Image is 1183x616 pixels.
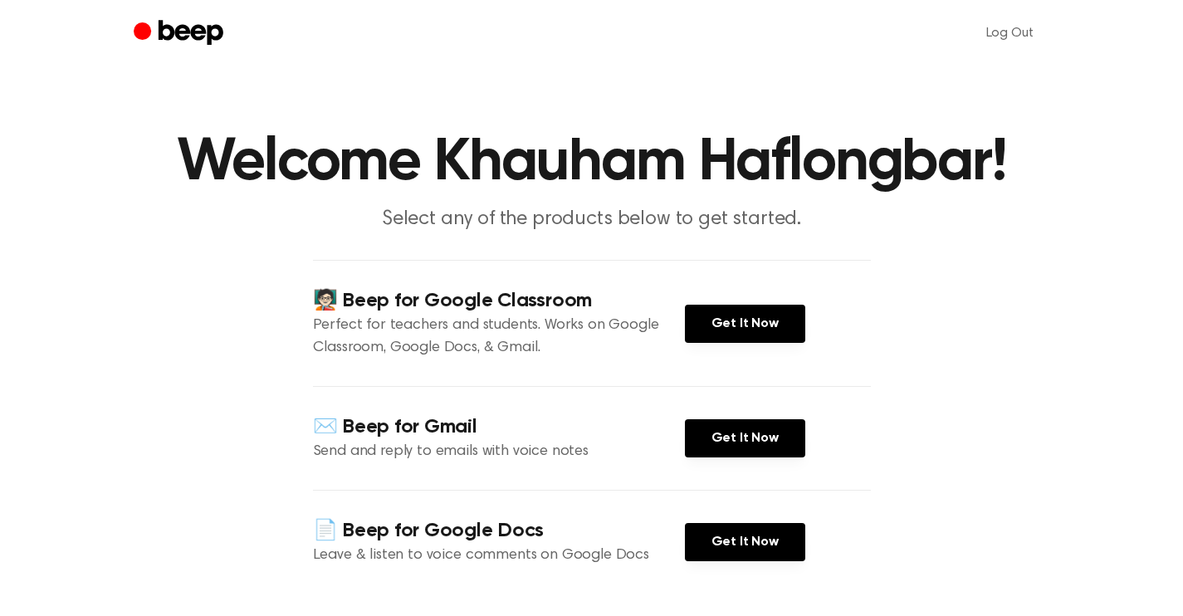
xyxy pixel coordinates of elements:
p: Send and reply to emails with voice notes [313,441,685,463]
h1: Welcome Khauham Haflongbar! [167,133,1017,193]
a: Get It Now [685,419,805,457]
p: Select any of the products below to get started. [273,206,911,233]
a: Get It Now [685,305,805,343]
h4: 🧑🏻‍🏫 Beep for Google Classroom [313,287,685,315]
h4: ✉️ Beep for Gmail [313,413,685,441]
a: Beep [134,17,227,50]
p: Leave & listen to voice comments on Google Docs [313,545,685,567]
a: Get It Now [685,523,805,561]
a: Log Out [970,13,1050,53]
p: Perfect for teachers and students. Works on Google Classroom, Google Docs, & Gmail. [313,315,685,359]
h4: 📄 Beep for Google Docs [313,517,685,545]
